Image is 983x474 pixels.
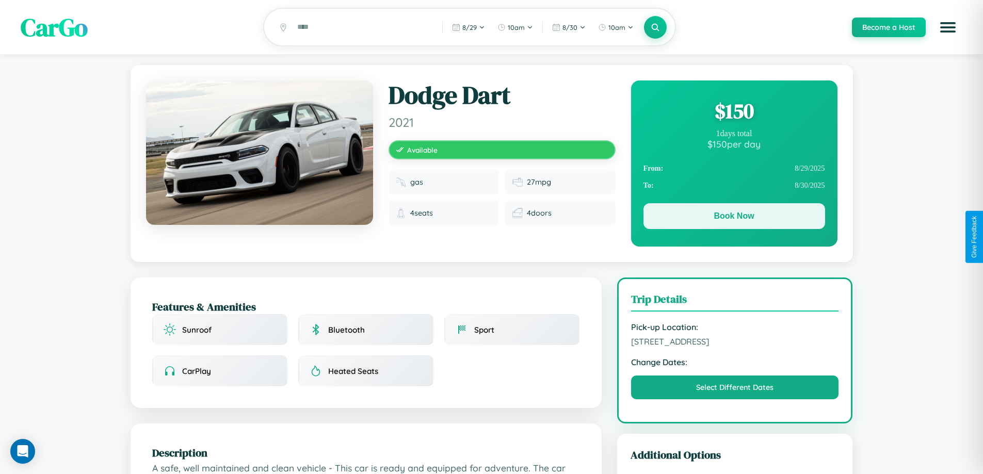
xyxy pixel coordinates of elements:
div: $ 150 per day [643,138,825,150]
img: Fuel type [396,177,406,187]
span: 10am [508,23,525,31]
div: $ 150 [643,97,825,125]
strong: To: [643,181,654,190]
span: 8 / 30 [562,23,577,31]
div: Open Intercom Messenger [10,439,35,464]
span: [STREET_ADDRESS] [631,336,839,347]
span: Available [407,145,438,154]
h1: Dodge Dart [389,80,616,110]
span: CarGo [21,10,88,44]
h2: Description [152,445,580,460]
button: Select Different Dates [631,375,839,399]
span: Bluetooth [328,325,365,335]
div: 1 days total [643,129,825,138]
img: Doors [512,208,523,218]
button: 10am [492,19,538,36]
span: Sunroof [182,325,212,335]
span: Sport [474,325,494,335]
h3: Additional Options [631,447,840,462]
button: 10am [593,19,639,36]
span: 10am [608,23,625,31]
div: 8 / 29 / 2025 [643,160,825,177]
span: 27 mpg [527,177,551,187]
span: 4 seats [410,208,433,218]
button: 8/29 [447,19,490,36]
img: Dodge Dart 2021 [146,80,373,225]
h3: Trip Details [631,291,839,312]
div: 8 / 30 / 2025 [643,177,825,194]
h2: Features & Amenities [152,299,580,314]
strong: Pick-up Location: [631,322,839,332]
button: 8/30 [547,19,591,36]
span: 2021 [389,115,616,130]
button: Open menu [933,13,962,42]
span: gas [410,177,423,187]
div: Give Feedback [971,216,978,258]
strong: From: [643,164,664,173]
img: Fuel efficiency [512,177,523,187]
strong: Change Dates: [631,357,839,367]
span: 4 doors [527,208,552,218]
span: 8 / 29 [462,23,477,31]
span: CarPlay [182,366,211,376]
button: Book Now [643,203,825,229]
img: Seats [396,208,406,218]
button: Become a Host [852,18,926,37]
span: Heated Seats [328,366,378,376]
